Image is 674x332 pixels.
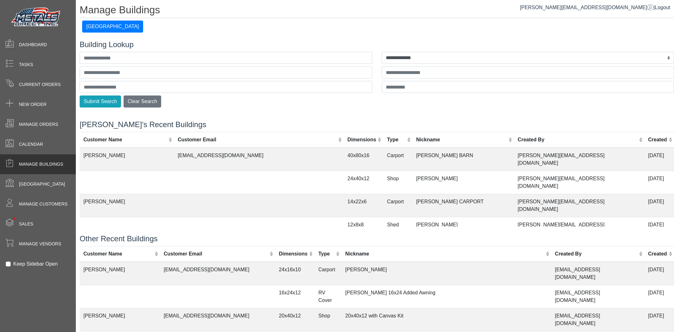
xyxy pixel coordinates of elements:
[416,136,507,144] div: Nickname
[315,308,342,331] td: Shop
[80,4,674,18] h1: Manage Buildings
[83,136,167,144] div: Customer Name
[520,4,670,11] div: |
[644,194,674,217] td: [DATE]
[520,5,653,10] a: [PERSON_NAME][EMAIL_ADDRESS][DOMAIN_NAME]
[19,181,65,188] span: [GEOGRAPHIC_DATA]
[644,285,674,308] td: [DATE]
[412,171,514,194] td: [PERSON_NAME]
[19,161,63,168] span: Manage Buildings
[344,194,383,217] td: 14x22x6
[275,308,314,331] td: 20x40x12
[19,41,47,48] span: Dashboard
[387,136,405,144] div: Type
[160,262,275,285] td: [EMAIL_ADDRESS][DOMAIN_NAME]
[319,250,335,258] div: Type
[514,171,644,194] td: [PERSON_NAME][EMAIL_ADDRESS][DOMAIN_NAME]
[19,61,33,68] span: Tasks
[551,262,644,285] td: [EMAIL_ADDRESS][DOMAIN_NAME]
[644,171,674,194] td: [DATE]
[275,285,314,308] td: 16x24x12
[383,194,412,217] td: Carport
[80,308,160,331] td: [PERSON_NAME]
[124,95,161,108] button: Clear Search
[344,217,383,240] td: 12x8x8
[178,136,337,144] div: Customer Email
[412,148,514,171] td: [PERSON_NAME] BARN
[383,148,412,171] td: Carport
[164,250,268,258] div: Customer Email
[83,250,153,258] div: Customer Name
[19,141,43,148] span: Calendar
[160,308,275,331] td: [EMAIL_ADDRESS][DOMAIN_NAME]
[19,81,61,88] span: Current Orders
[80,40,674,49] h4: Building Lookup
[644,262,674,285] td: [DATE]
[174,148,344,171] td: [EMAIL_ADDRESS][DOMAIN_NAME]
[344,148,383,171] td: 40x80x16
[383,171,412,194] td: Shop
[644,308,674,331] td: [DATE]
[551,285,644,308] td: [EMAIL_ADDRESS][DOMAIN_NAME]
[345,250,544,258] div: Nickname
[275,262,314,285] td: 24x16x10
[648,136,667,144] div: Created
[342,308,551,331] td: 20x40x12 with Canvas Kit
[514,148,644,171] td: [PERSON_NAME][EMAIL_ADDRESS][DOMAIN_NAME]
[80,148,174,171] td: [PERSON_NAME]
[518,136,637,144] div: Created By
[412,217,514,240] td: [PERSON_NAME]
[19,221,33,227] span: Sales
[80,120,674,129] h4: [PERSON_NAME]'s Recent Buildings
[644,217,674,240] td: [DATE]
[348,136,376,144] div: Dimensions
[344,171,383,194] td: 24x40x12
[644,148,674,171] td: [DATE]
[655,5,670,10] span: Logout
[13,260,58,268] label: Keep Sidebar Open
[514,194,644,217] td: [PERSON_NAME][EMAIL_ADDRESS][DOMAIN_NAME]
[315,262,342,285] td: Carport
[80,234,674,243] h4: Other Recent Buildings
[19,241,61,247] span: Manage Vendors
[19,121,58,128] span: Manage Orders
[648,250,667,258] div: Created
[514,217,644,240] td: [PERSON_NAME][EMAIL_ADDRESS][DOMAIN_NAME]
[412,194,514,217] td: [PERSON_NAME] CARPORT
[342,262,551,285] td: [PERSON_NAME]
[6,208,22,229] span: •
[551,308,644,331] td: [EMAIL_ADDRESS][DOMAIN_NAME]
[80,95,121,108] button: Submit Search
[555,250,637,258] div: Created By
[82,24,143,29] a: [GEOGRAPHIC_DATA]
[9,6,63,29] img: Metals Direct Inc Logo
[315,285,342,308] td: RV Cover
[82,21,143,33] button: [GEOGRAPHIC_DATA]
[19,201,68,207] span: Manage Customers
[80,262,160,285] td: [PERSON_NAME]
[279,250,307,258] div: Dimensions
[80,194,174,217] td: [PERSON_NAME]
[19,101,46,108] span: New Order
[342,285,551,308] td: [PERSON_NAME] 16x24 Added Awning
[383,217,412,240] td: Shed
